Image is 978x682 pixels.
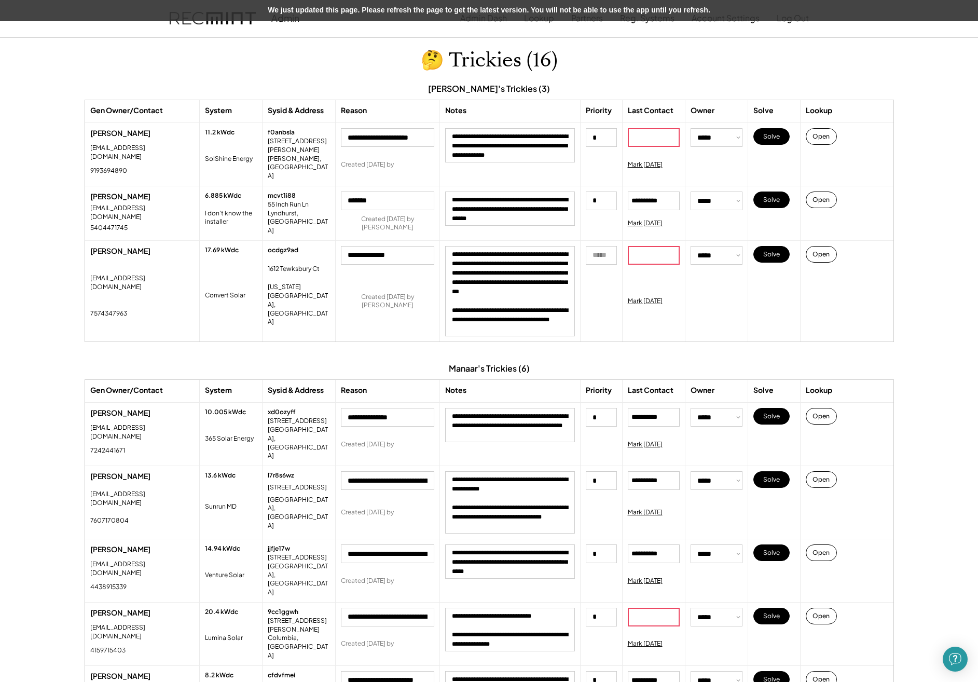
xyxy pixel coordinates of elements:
[205,385,232,395] div: System
[806,608,837,624] button: Open
[586,385,612,395] div: Priority
[268,417,327,426] div: [STREET_ADDRESS]
[341,639,394,648] div: Created [DATE] by
[268,137,330,155] div: [STREET_ADDRESS][PERSON_NAME]
[421,48,558,73] h1: 🤔 Trickies (16)
[628,219,663,228] div: Mark [DATE]
[90,192,194,202] div: [PERSON_NAME]
[341,385,367,395] div: Reason
[205,246,239,255] div: 17.69 kWdc
[90,144,194,161] div: [EMAIL_ADDRESS][DOMAIN_NAME]
[90,128,194,139] div: [PERSON_NAME]
[753,128,790,145] button: Solve
[268,209,330,235] div: Lyndhurst, [GEOGRAPHIC_DATA]
[205,608,238,617] div: 20.4 kWdc
[205,105,232,116] div: System
[205,291,245,300] div: Convert Solar
[753,246,790,263] button: Solve
[90,246,194,256] div: [PERSON_NAME]
[268,265,325,274] div: 1612 Tewksbury Ct
[90,105,163,116] div: Gen Owner/Contact
[90,608,194,618] div: [PERSON_NAME]
[753,385,774,395] div: Solve
[205,209,257,227] div: I don't know the installer
[90,671,194,681] div: [PERSON_NAME]
[628,160,663,169] div: Mark [DATE]
[205,192,241,200] div: 6.885 kWdc
[90,204,194,222] div: [EMAIL_ADDRESS][DOMAIN_NAME]
[90,490,194,508] div: [EMAIL_ADDRESS][DOMAIN_NAME]
[268,634,330,660] div: Columbia, [GEOGRAPHIC_DATA]
[586,105,612,116] div: Priority
[268,246,298,255] div: ocdgz9ad
[268,562,330,597] div: [GEOGRAPHIC_DATA], [GEOGRAPHIC_DATA]
[341,105,367,116] div: Reason
[205,434,254,443] div: 365 Solar Energy
[806,408,837,425] button: Open
[943,647,968,672] div: Open Intercom Messenger
[268,155,330,181] div: [PERSON_NAME], [GEOGRAPHIC_DATA]
[90,623,194,641] div: [EMAIL_ADDRESS][DOMAIN_NAME]
[205,671,233,680] div: 8.2 kWdc
[90,385,163,395] div: Gen Owner/Contact
[268,553,327,562] div: [STREET_ADDRESS]
[90,560,194,578] div: [EMAIL_ADDRESS][DOMAIN_NAME]
[341,577,394,585] div: Created [DATE] by
[806,385,832,395] div: Lookup
[628,440,663,449] div: Mark [DATE]
[341,440,394,449] div: Created [DATE] by
[628,508,663,517] div: Mark [DATE]
[268,192,296,200] div: mcvt1i88
[90,309,127,318] div: 7574347963
[90,424,194,441] div: [EMAIL_ADDRESS][DOMAIN_NAME]
[268,200,325,209] div: 55 Inch Run Ln
[753,471,790,488] button: Solve
[628,385,673,395] div: Last Contact
[90,516,129,525] div: 7607170804
[691,105,714,116] div: Owner
[341,160,394,169] div: Created [DATE] by
[268,426,330,460] div: [GEOGRAPHIC_DATA], [GEOGRAPHIC_DATA]
[90,224,128,233] div: 5404471745
[445,105,466,116] div: Notes
[90,646,126,655] div: 4159715403
[205,634,243,643] div: Lumina Solar
[628,639,663,648] div: Mark [DATE]
[205,408,246,417] div: 10.005 kWdc
[691,385,714,395] div: Owner
[268,671,295,680] div: cfdvfmei
[268,544,290,553] div: jjfje17w
[449,363,530,374] div: Manaar's Trickies (6)
[268,496,330,530] div: [GEOGRAPHIC_DATA], [GEOGRAPHIC_DATA]
[90,544,194,555] div: [PERSON_NAME]
[806,544,837,561] button: Open
[341,215,434,233] div: Created [DATE] by [PERSON_NAME]
[90,408,194,418] div: [PERSON_NAME]
[268,408,296,417] div: xd0ozyff
[753,544,790,561] button: Solve
[268,483,327,492] div: [STREET_ADDRESS]
[205,128,235,137] div: 11.2 kWdc
[90,583,127,592] div: 4438915339
[341,293,434,310] div: Created [DATE] by [PERSON_NAME]
[90,446,125,455] div: 7242441671
[753,608,790,624] button: Solve
[428,83,550,94] div: [PERSON_NAME]'s Trickies (3)
[205,471,236,480] div: 13.6 kWdc
[628,105,673,116] div: Last Contact
[205,502,237,511] div: Sunrun MD
[268,608,298,617] div: 9cc1ggwh
[205,571,244,580] div: Venture Solar
[806,192,837,208] button: Open
[806,246,837,263] button: Open
[628,577,663,585] div: Mark [DATE]
[268,105,324,116] div: Sysid & Address
[90,274,194,292] div: [EMAIL_ADDRESS][DOMAIN_NAME]
[341,508,394,517] div: Created [DATE] by
[753,105,774,116] div: Solve
[753,192,790,208] button: Solve
[806,471,837,488] button: Open
[268,128,295,137] div: f0anbsla
[753,408,790,425] button: Solve
[90,167,127,175] div: 9193694890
